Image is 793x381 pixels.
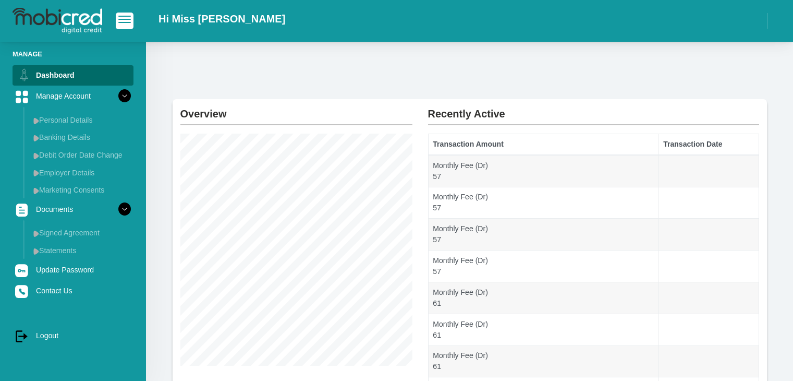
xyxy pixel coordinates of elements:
[33,152,39,159] img: menu arrow
[33,230,39,237] img: menu arrow
[13,326,133,346] a: Logout
[13,8,102,34] img: logo-mobicred.svg
[428,346,658,377] td: Monthly Fee (Dr) 61
[29,182,133,198] a: Marketing Consents
[428,282,658,314] td: Monthly Fee (Dr) 61
[658,134,759,155] th: Transaction Date
[29,242,133,259] a: Statements
[428,187,658,219] td: Monthly Fee (Dr) 57
[29,112,133,128] a: Personal Details
[29,147,133,163] a: Debit Order Date Change
[33,117,39,124] img: menu arrow
[29,129,133,146] a: Banking Details
[428,99,759,120] h2: Recently Active
[158,13,285,25] h2: Hi Miss [PERSON_NAME]
[33,187,39,194] img: menu arrow
[13,86,133,106] a: Manage Account
[33,248,39,255] img: menu arrow
[13,65,133,85] a: Dashboard
[428,251,658,282] td: Monthly Fee (Dr) 57
[13,199,133,219] a: Documents
[428,155,658,187] td: Monthly Fee (Dr) 57
[13,260,133,280] a: Update Password
[180,99,412,120] h2: Overview
[428,219,658,251] td: Monthly Fee (Dr) 57
[33,170,39,176] img: menu arrow
[29,224,133,241] a: Signed Agreement
[13,49,133,59] li: Manage
[13,281,133,301] a: Contact Us
[428,134,658,155] th: Transaction Amount
[29,164,133,181] a: Employer Details
[33,135,39,141] img: menu arrow
[428,314,658,346] td: Monthly Fee (Dr) 61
